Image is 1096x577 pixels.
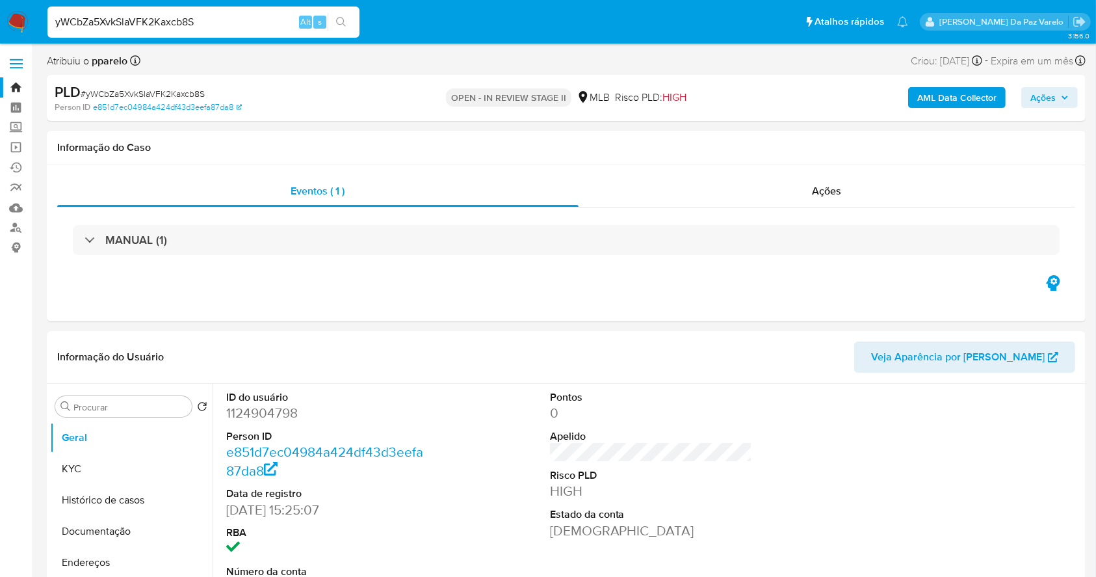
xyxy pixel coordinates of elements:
[226,404,429,422] dd: 1124904798
[300,16,311,28] span: Alt
[55,101,90,113] b: Person ID
[985,52,988,70] span: -
[226,390,429,405] dt: ID do usuário
[1073,15,1086,29] a: Sair
[47,54,127,68] span: Atribuiu o
[226,501,429,519] dd: [DATE] 15:25:07
[615,90,686,105] span: Risco PLD:
[47,14,359,31] input: Pesquise usuários ou casos...
[226,487,429,501] dt: Data de registro
[226,526,429,540] dt: RBA
[897,16,908,27] a: Notificações
[446,88,571,107] p: OPEN - IN REVIEW STAGE II
[57,351,164,364] h1: Informação do Usuário
[550,522,753,540] dd: [DEMOGRAPHIC_DATA]
[550,404,753,422] dd: 0
[550,482,753,500] dd: HIGH
[73,225,1060,255] div: MANUAL (1)
[908,87,1006,108] button: AML Data Collector
[1030,87,1056,108] span: Ações
[55,81,81,102] b: PLD
[550,390,753,405] dt: Pontos
[662,90,686,105] span: HIGH
[197,401,207,416] button: Retornar ao pedido padrão
[854,342,1075,373] button: Veja Aparência por [PERSON_NAME]
[328,13,354,31] button: search-icon
[105,233,167,247] h3: MANUAL (1)
[550,429,753,444] dt: Apelido
[815,15,884,29] span: Atalhos rápidos
[50,516,213,547] button: Documentação
[57,141,1075,154] h1: Informação do Caso
[577,90,610,105] div: MLB
[911,52,982,70] div: Criou: [DATE]
[318,16,322,28] span: s
[991,54,1073,68] span: Expira em um mês
[93,101,242,113] a: e851d7ec04984a424df43d3eefa87da8
[50,485,213,516] button: Histórico de casos
[917,87,997,108] b: AML Data Collector
[1021,87,1078,108] button: Ações
[291,183,345,198] span: Eventos ( 1 )
[50,422,213,453] button: Geral
[550,507,753,522] dt: Estado da conta
[81,87,205,100] span: # yWCbZa5XvkSlaVFK2Kaxcb8S
[871,342,1045,373] span: Veja Aparência por [PERSON_NAME]
[50,453,213,485] button: KYC
[939,16,1068,28] p: patricia.varelo@mercadopago.com.br
[89,53,127,68] b: pparelo
[73,401,187,413] input: Procurar
[226,442,423,479] a: e851d7ec04984a424df43d3eefa87da8
[550,468,753,483] dt: Risco PLD
[60,401,71,412] button: Procurar
[813,183,842,198] span: Ações
[226,429,429,444] dt: Person ID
